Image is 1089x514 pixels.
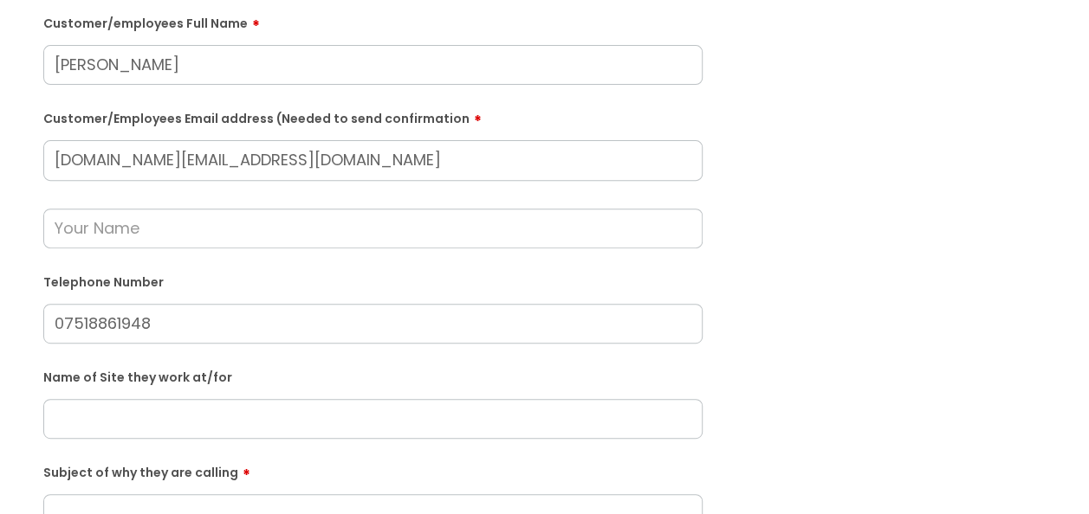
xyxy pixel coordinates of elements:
input: Your Name [43,209,703,248]
label: Customer/employees Full Name [43,10,703,31]
label: Telephone Number [43,272,703,290]
label: Subject of why they are calling [43,459,703,480]
input: Email [43,140,703,180]
label: Name of Site they work at/for [43,367,703,385]
label: Customer/Employees Email address (Needed to send confirmation [43,106,703,126]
